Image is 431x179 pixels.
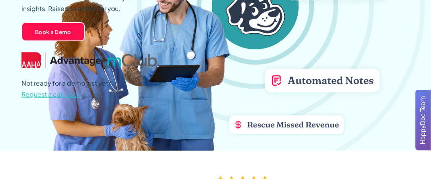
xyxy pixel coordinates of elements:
img: AAHA Advantage logo [21,52,101,68]
p: Not ready for a demo just yet? [21,78,111,100]
span: Request a call back. [21,90,82,98]
a: Book a Demo [21,22,85,41]
img: mclub logo [107,54,158,67]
